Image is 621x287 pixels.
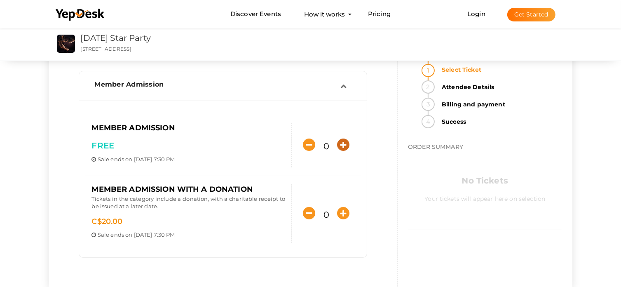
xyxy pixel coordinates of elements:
[91,155,285,163] p: ends on [DATE] 7:30 PM
[437,115,562,128] strong: Success
[94,80,164,88] span: Member Admission
[368,7,391,22] a: Pricing
[91,195,285,212] p: Tickets in the category include a donation, with a charitable receipt to be issued at a later date.
[91,123,175,132] span: Member Admission
[437,63,562,76] strong: Select Ticket
[91,217,101,226] span: C$
[437,98,562,111] strong: Billing and payment
[467,10,485,18] a: Login
[437,80,562,94] strong: Attendee Details
[83,85,363,93] a: Member Admission
[408,143,463,151] span: ORDER SUMMARY
[91,231,285,239] p: ends on [DATE] 7:30 PM
[81,33,151,43] a: [DATE] Star Party
[230,7,281,22] a: Discover Events
[98,156,110,162] span: Sale
[424,188,545,203] label: Your tickets will appear here on selection
[462,176,508,186] b: No Tickets
[57,35,75,53] img: LQJ91ALS_small.png
[91,185,253,194] span: Member Admission with a donation
[98,231,110,238] span: Sale
[507,8,555,21] button: Get Started
[91,140,285,152] p: FREE
[91,217,122,226] span: 20.00
[302,7,347,22] button: How it works
[81,45,391,52] p: [STREET_ADDRESS]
